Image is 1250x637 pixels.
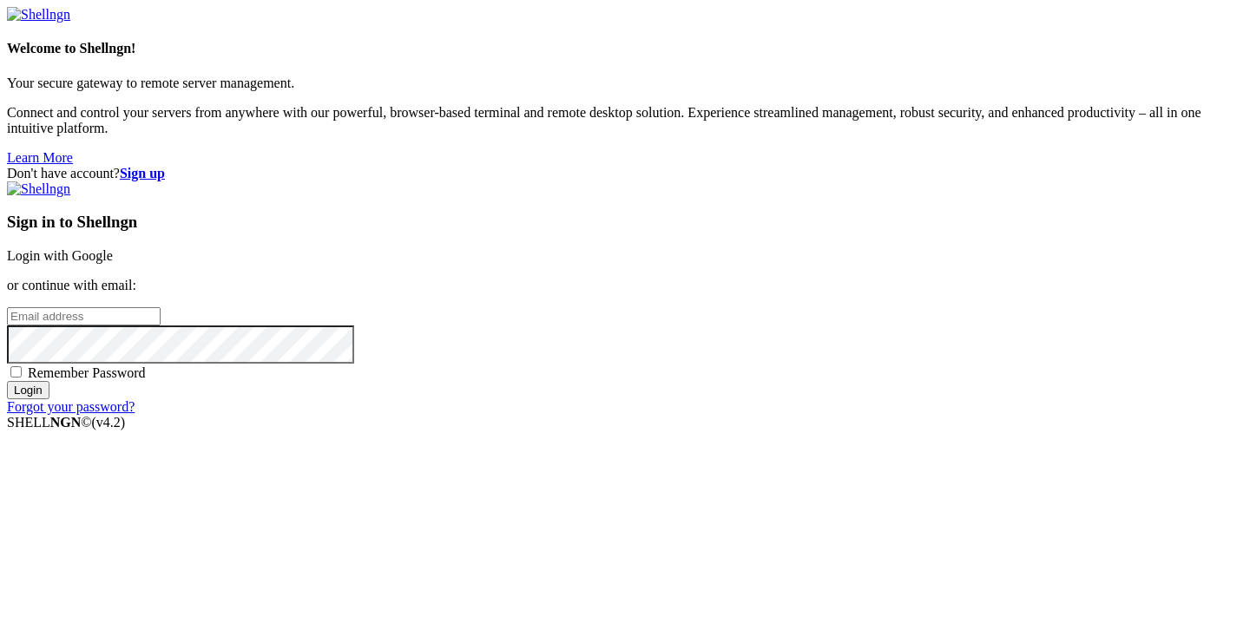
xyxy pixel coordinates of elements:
[7,213,1243,232] h3: Sign in to Shellngn
[7,307,161,325] input: Email address
[7,41,1243,56] h4: Welcome to Shellngn!
[7,278,1243,293] p: or continue with email:
[7,105,1243,136] p: Connect and control your servers from anywhere with our powerful, browser-based terminal and remo...
[120,166,165,181] a: Sign up
[10,366,22,378] input: Remember Password
[7,415,125,430] span: SHELL ©
[7,381,49,399] input: Login
[7,248,113,263] a: Login with Google
[7,166,1243,181] div: Don't have account?
[7,181,70,197] img: Shellngn
[92,415,126,430] span: 4.2.0
[28,365,146,380] span: Remember Password
[7,76,1243,91] p: Your secure gateway to remote server management.
[7,399,135,414] a: Forgot your password?
[7,7,70,23] img: Shellngn
[7,150,73,165] a: Learn More
[50,415,82,430] b: NGN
